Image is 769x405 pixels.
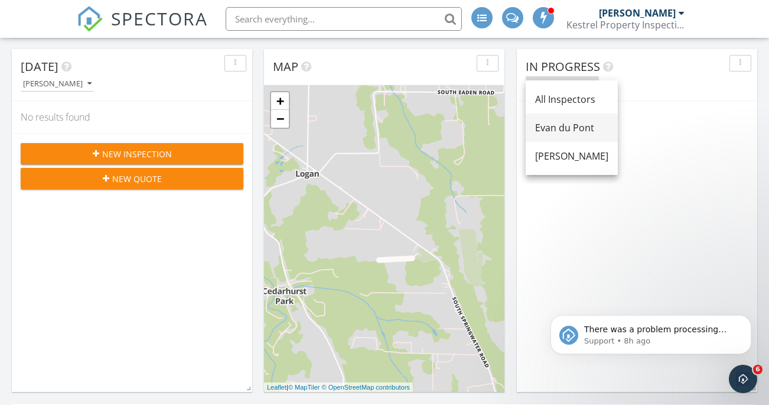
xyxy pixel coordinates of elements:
[102,148,172,160] span: New Inspection
[566,19,685,31] div: Kestrel Property Inspections LLC
[729,365,757,393] iframe: Intercom live chat
[77,6,103,32] img: The Best Home Inspection Software - Spectora
[51,34,201,114] span: There was a problem processing your payment using card XXXX4848 (exp. 2028-2). We'll try to run i...
[599,7,676,19] div: [PERSON_NAME]
[526,59,600,74] span: In Progress
[112,173,162,185] span: New Quote
[517,101,757,133] div: No results found
[533,290,769,373] iframe: Intercom notifications message
[535,92,608,106] div: All Inspectors
[271,92,289,110] a: Zoom in
[535,121,608,135] div: Evan du Pont
[535,149,608,163] div: [PERSON_NAME]
[12,101,252,133] div: No results found
[226,7,462,31] input: Search everything...
[271,110,289,128] a: Zoom out
[21,59,58,74] span: [DATE]
[111,6,208,31] span: SPECTORA
[526,76,599,92] button: [PERSON_NAME]
[21,168,243,189] button: New Quote
[21,143,243,164] button: New Inspection
[322,384,410,391] a: © OpenStreetMap contributors
[267,384,286,391] a: Leaflet
[528,80,597,88] div: [PERSON_NAME]
[264,383,413,393] div: |
[288,384,320,391] a: © MapTiler
[77,16,208,41] a: SPECTORA
[273,59,298,74] span: Map
[753,365,763,374] span: 6
[21,76,94,92] button: [PERSON_NAME]
[51,46,204,56] p: Message from Support, sent 8h ago
[23,80,92,88] div: [PERSON_NAME]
